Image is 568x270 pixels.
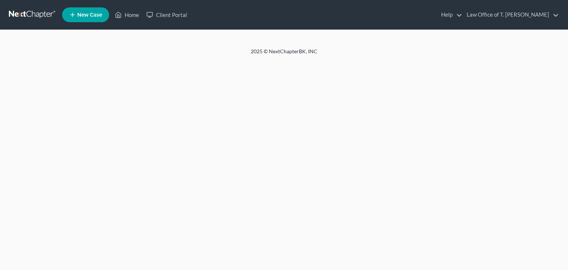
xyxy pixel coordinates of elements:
a: Help [437,8,462,21]
div: 2025 © NextChapterBK, INC [73,48,495,61]
a: Law Office of T. [PERSON_NAME] [463,8,559,21]
a: Home [111,8,143,21]
a: Client Portal [143,8,191,21]
new-legal-case-button: New Case [62,7,109,22]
